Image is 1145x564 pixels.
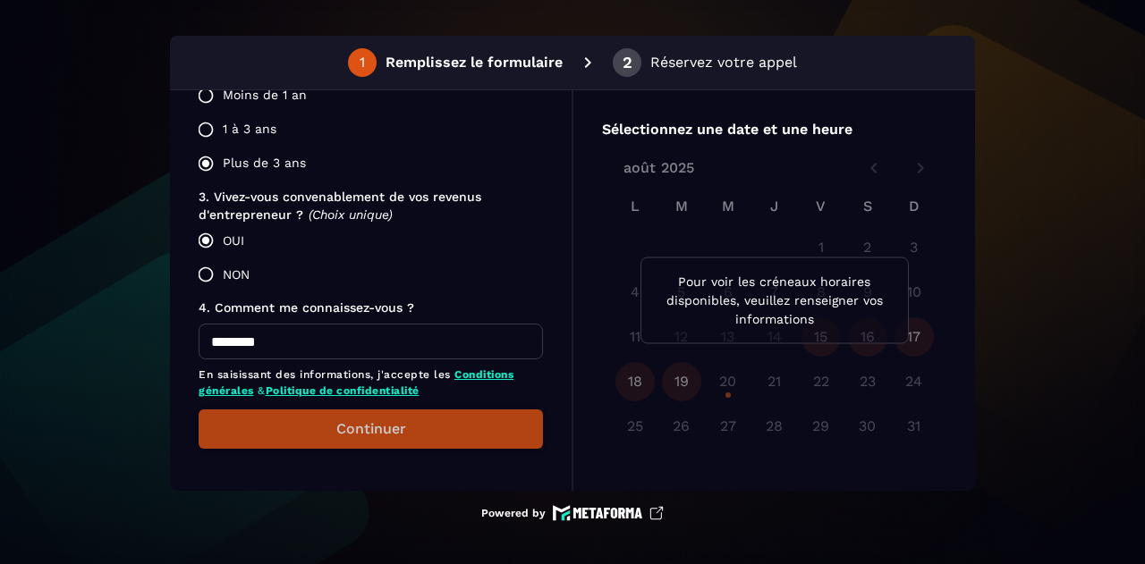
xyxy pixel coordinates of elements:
div: 2 [623,55,632,71]
a: Powered by [481,505,664,521]
label: OUI [189,223,543,257]
label: Plus de 3 ans [189,147,543,181]
p: Pour voir les créneaux horaires disponibles, veuillez renseigner vos informations [656,273,894,329]
p: Sélectionnez une date et une heure [602,119,946,140]
p: Réservez votre appel [650,52,797,73]
button: Continuer [199,409,543,449]
label: NON [189,257,543,291]
span: (Choix unique) [309,207,393,222]
a: Politique de confidentialité [266,384,420,397]
span: 3. Vivez-vous convenablement de vos revenus d'entrepreneur ? [199,189,486,222]
span: 4. Comment me connaissez-vous ? [199,300,414,315]
p: Remplissez le formulaire [386,52,563,73]
p: Powered by [481,506,546,520]
div: 1 [360,55,365,71]
p: En saisissant des informations, j'accepte les [199,366,543,399]
span: & [258,384,266,397]
label: 1 à 3 ans [189,113,543,147]
label: Moins de 1 an [189,79,543,113]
